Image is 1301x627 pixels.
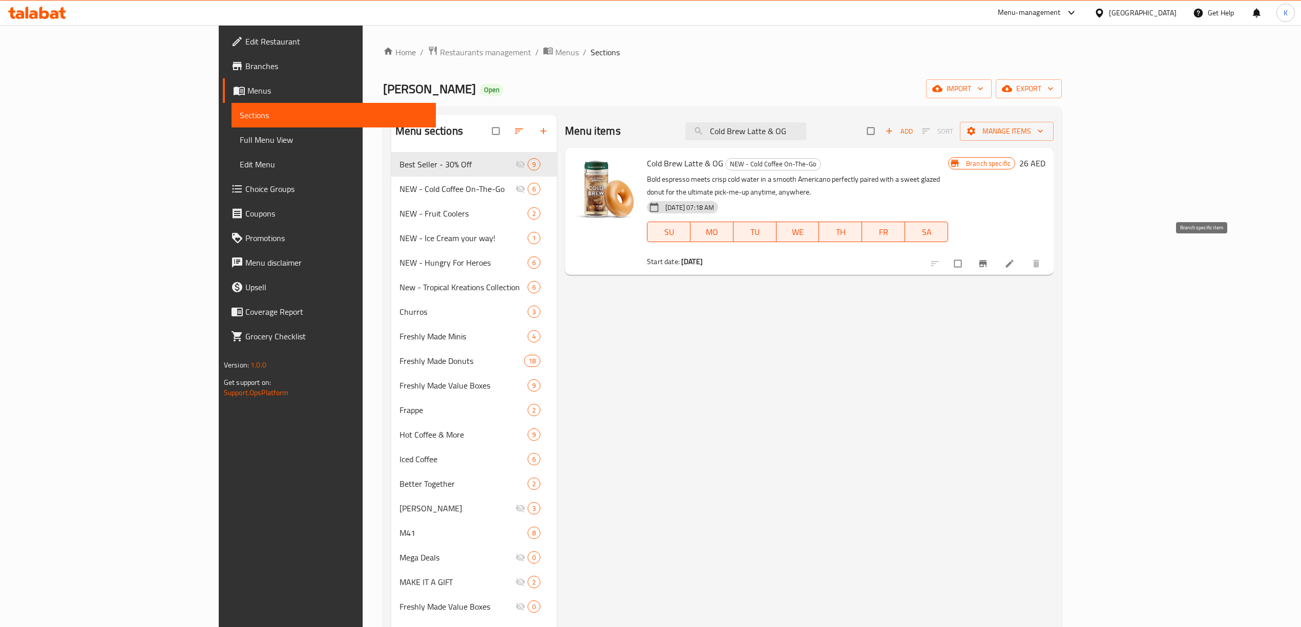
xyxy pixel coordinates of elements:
[998,7,1061,19] div: Menu-management
[391,148,557,623] nav: Menu sections
[223,29,436,54] a: Edit Restaurant
[528,232,540,244] div: items
[400,207,528,220] div: NEW - Fruit Coolers
[528,306,540,318] div: items
[926,79,992,98] button: import
[486,121,508,141] span: Select all sections
[224,376,271,389] span: Get support on:
[400,527,528,539] span: M41
[224,386,289,399] a: Support.OpsPlatform
[400,256,528,269] div: NEW - Hungry For Heroes
[528,381,540,391] span: 9
[245,60,428,72] span: Branches
[480,84,503,96] div: Open
[528,258,540,268] span: 6
[532,120,557,142] button: Add section
[528,183,540,195] div: items
[883,123,915,139] span: Add item
[391,201,557,226] div: NEW - Fruit Coolers2
[400,478,528,490] span: Better Together
[515,184,526,194] svg: Inactive section
[1004,258,1017,269] a: Edit menu item
[223,78,436,103] a: Menus
[781,225,815,240] span: WE
[528,479,540,489] span: 2
[400,502,515,514] span: [PERSON_NAME]
[524,356,540,366] span: 18
[391,594,557,619] div: Freshly Made Value Boxes0
[528,428,540,441] div: items
[245,183,428,195] span: Choice Groups
[528,184,540,194] span: 6
[400,355,524,367] div: Freshly Made Donuts
[583,46,586,58] li: /
[528,600,540,613] div: items
[543,46,579,59] a: Menus
[245,330,428,342] span: Grocery Checklist
[528,430,540,440] span: 9
[245,35,428,48] span: Edit Restaurant
[528,405,540,415] span: 2
[223,275,436,299] a: Upsell
[400,330,528,342] span: Freshly Made Minis
[968,125,1045,138] span: Manage items
[391,177,557,201] div: NEW - Cold Coffee On-The-Go6
[573,156,639,222] img: Cold Brew Latte & OG
[223,324,436,349] a: Grocery Checklist
[725,158,821,170] div: NEW - Cold Coffee On-The-Go
[528,577,540,587] span: 2
[391,545,557,570] div: Mega Deals0
[400,183,515,195] span: NEW - Cold Coffee On-The-Go
[528,330,540,342] div: items
[685,122,806,140] input: search
[528,332,540,341] span: 4
[647,173,948,199] p: Bold espresso meets crisp cold water in a smooth Americano perfectly paired with a sweet glazed d...
[647,156,723,171] span: Cold Brew Latte & OG
[528,283,540,292] span: 6
[591,46,620,58] span: Sections
[400,281,528,293] div: New - Tropical Kreations Collection
[524,355,540,367] div: items
[400,502,515,514] div: Pistachio Kunafa
[383,46,1062,59] nav: breadcrumb
[695,225,729,240] span: MO
[391,398,557,422] div: Frappe2
[250,358,266,372] span: 1.0.0
[400,232,528,244] span: NEW - Ice Cream your way!
[391,373,557,398] div: Freshly Made Value Boxes9
[934,82,983,95] span: import
[528,551,540,564] div: items
[245,256,428,269] span: Menu disclaimer
[515,159,526,169] svg: Inactive section
[528,404,540,416] div: items
[391,349,557,373] div: Freshly Made Donuts18
[232,127,436,152] a: Full Menu View
[883,123,915,139] button: Add
[515,552,526,563] svg: Inactive section
[391,324,557,349] div: Freshly Made Minis4
[996,79,1062,98] button: export
[400,551,515,564] span: Mega Deals
[528,602,540,612] span: 0
[391,447,557,471] div: Iced Coffee6
[400,428,528,441] div: Hot Coffee & More
[528,478,540,490] div: items
[391,250,557,275] div: NEW - Hungry For Heroes6
[528,553,540,563] span: 0
[565,123,621,139] h2: Menu items
[240,158,428,170] span: Edit Menu
[223,177,436,201] a: Choice Groups
[528,453,540,465] div: items
[909,225,944,240] span: SA
[400,576,515,588] span: MAKE IT A GIFT
[738,225,772,240] span: TU
[528,307,540,317] span: 3
[1004,82,1054,95] span: export
[652,225,686,240] span: SU
[240,109,428,121] span: Sections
